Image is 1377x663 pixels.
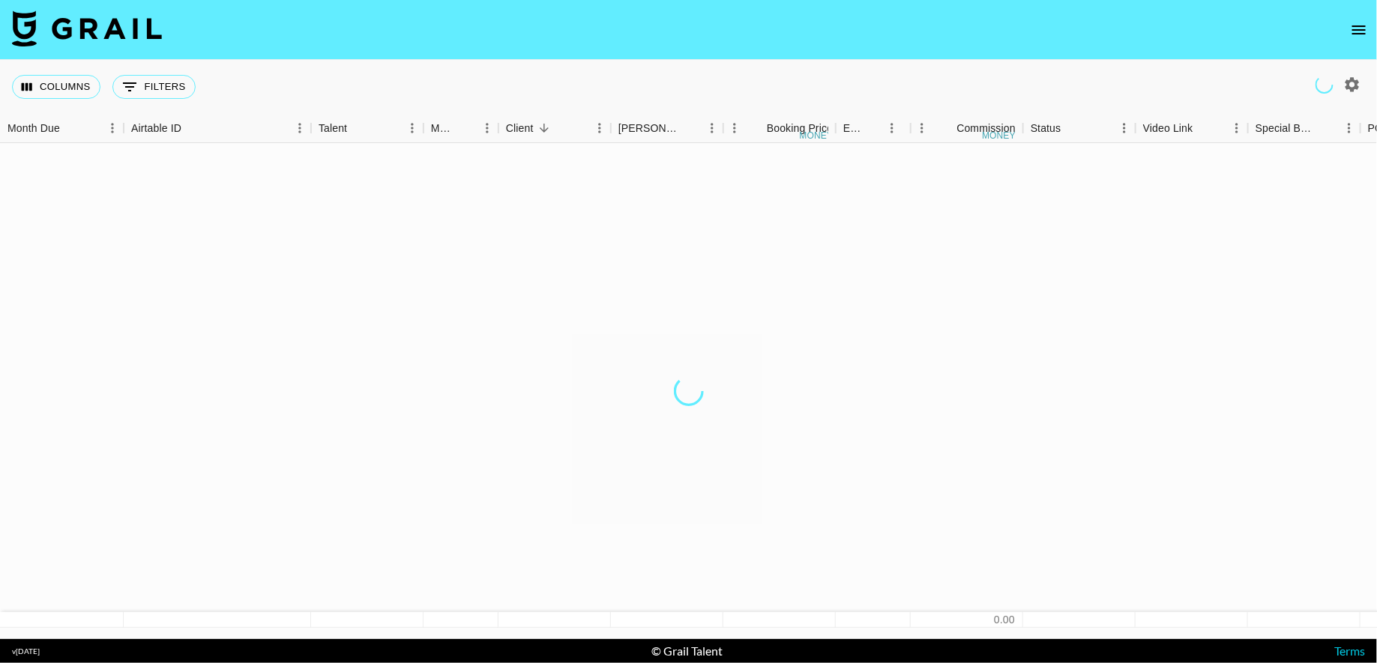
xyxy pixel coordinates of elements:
[1256,114,1317,143] div: Special Booking Type
[864,118,885,139] button: Sort
[455,118,476,139] button: Sort
[982,131,1016,140] div: money
[506,114,534,143] div: Client
[131,114,181,143] div: Airtable ID
[701,117,723,139] button: Menu
[1061,118,1082,139] button: Sort
[401,117,424,139] button: Menu
[289,117,311,139] button: Menu
[311,114,424,143] div: Talent
[767,114,833,143] div: Booking Price
[424,114,498,143] div: Manager
[181,118,202,139] button: Sort
[7,114,60,143] div: Month Due
[1031,114,1061,143] div: Status
[1334,644,1365,658] a: Terms
[723,117,746,139] button: Menu
[124,114,311,143] div: Airtable ID
[1248,114,1361,143] div: Special Booking Type
[935,118,956,139] button: Sort
[1316,76,1334,94] span: Refreshing managers, clients, users, talent, campaigns...
[651,644,723,659] div: © Grail Talent
[611,114,723,143] div: Booker
[476,117,498,139] button: Menu
[1193,118,1214,139] button: Sort
[800,131,834,140] div: money
[12,75,100,99] button: Select columns
[1023,114,1136,143] div: Status
[618,114,680,143] div: [PERSON_NAME]
[12,647,40,656] div: v [DATE]
[1338,117,1361,139] button: Menu
[319,114,347,143] div: Talent
[1143,114,1193,143] div: Video Link
[680,118,701,139] button: Sort
[588,117,611,139] button: Menu
[101,117,124,139] button: Menu
[746,118,767,139] button: Sort
[112,75,196,99] button: Show filters
[1317,118,1338,139] button: Sort
[1113,117,1136,139] button: Menu
[956,114,1016,143] div: Commission
[498,114,611,143] div: Client
[881,117,903,139] button: Menu
[12,10,162,46] img: Grail Talent
[1136,114,1248,143] div: Video Link
[60,118,81,139] button: Sort
[911,117,933,139] button: Menu
[347,118,368,139] button: Sort
[836,114,911,143] div: Expenses: Remove Commission?
[1344,15,1374,45] button: open drawer
[843,114,864,143] div: Expenses: Remove Commission?
[431,114,455,143] div: Manager
[1226,117,1248,139] button: Menu
[534,118,555,139] button: Sort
